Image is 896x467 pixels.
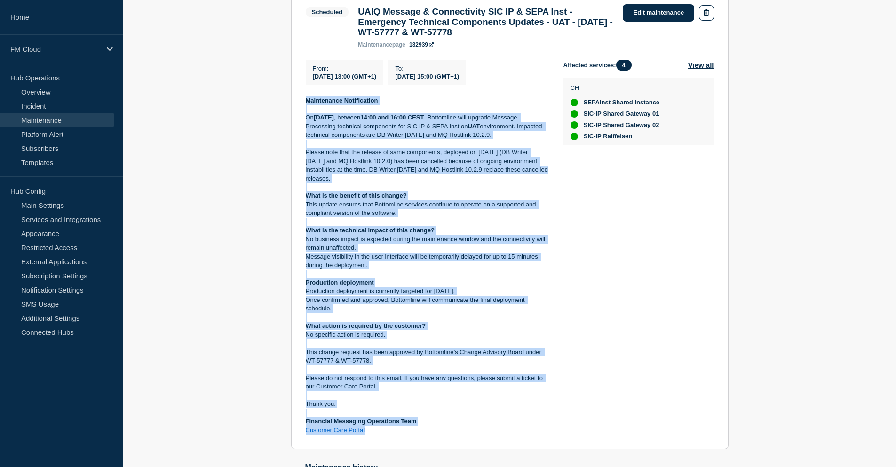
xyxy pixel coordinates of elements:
strong: What action is required by the customer? [306,322,426,329]
span: [DATE] 15:00 (GMT+1) [395,73,459,80]
p: Message visibility in the user interface will be temporarily delayed for up to 15 minutes during ... [306,253,548,270]
p: From : [313,65,377,72]
strong: [DATE] [314,114,334,121]
div: up [571,110,578,118]
span: Scheduled [306,7,349,17]
div: up [571,133,578,140]
strong: UAT [468,123,480,130]
span: Affected services: [563,60,636,71]
p: CH [571,84,660,91]
p: On , between , Bottomline will upgrade Message Processing technical components for SIC IP & SEPA ... [306,113,548,139]
strong: Production deployment [306,279,374,286]
strong: Financial Messaging Operations Team [306,418,417,425]
p: No business impact is expected during the maintenance window and the connectivity will remain una... [306,235,548,253]
div: up [571,121,578,129]
p: Production deployment is currently targeted for [DATE]. [306,287,548,295]
a: Customer Care Portal [306,427,365,434]
h3: UAIQ Message & Connectivity SIC IP & SEPA Inst - Emergency Technical Components Updates - UAT - [... [358,7,613,38]
p: This change request has been approved by Bottomline’s Change Advisory Board under WT-57777 & WT-5... [306,348,548,365]
span: 4 [616,60,632,71]
div: up [571,99,578,106]
span: SEPAinst Shared Instance [584,99,660,106]
span: SIC-IP Raiffeisen [584,133,633,140]
a: 132939 [409,41,434,48]
strong: 14:00 and 16:00 CEST [360,114,424,121]
p: page [358,41,405,48]
a: Edit maintenance [623,4,694,22]
span: SIC-IP Shared Gateway 01 [584,110,659,118]
strong: What is the technical impact of this change? [306,227,435,234]
p: FM Cloud [10,45,101,53]
strong: Maintenance Notification [306,97,378,104]
p: Thank you. [306,400,548,408]
p: This update ensures that Bottomline services continue to operate on a supported and compliant ver... [306,200,548,218]
p: Please note that the release of same components, deployed on [DATE] (DB Writer [DATE] and MQ Host... [306,148,548,183]
span: SIC-IP Shared Gateway 02 [584,121,659,129]
p: Once confirmed and approved, Bottomline will communicate the final deployment schedule. [306,296,548,313]
strong: What is the benefit of this change? [306,192,407,199]
p: No specific action is required. [306,331,548,339]
p: Please do not respond to this email. If you have any questions, please submit a ticket to our Cus... [306,374,548,391]
button: View all [688,60,714,71]
span: maintenance [358,41,392,48]
p: To : [395,65,459,72]
span: [DATE] 13:00 (GMT+1) [313,73,377,80]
